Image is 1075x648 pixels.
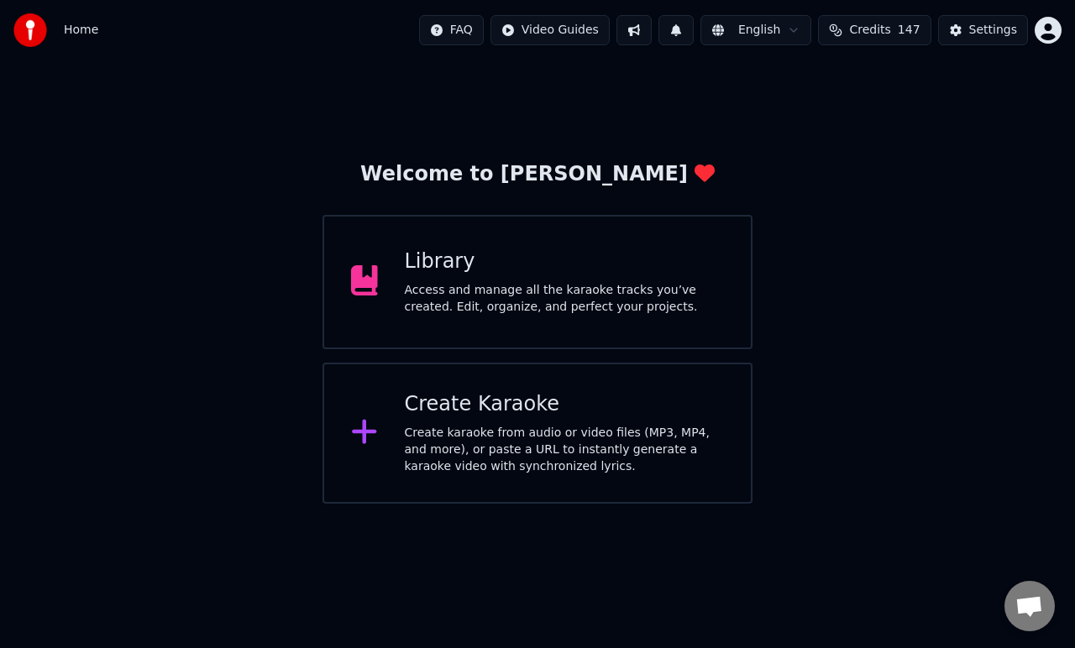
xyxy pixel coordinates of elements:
[64,22,98,39] span: Home
[13,13,47,47] img: youka
[405,425,725,475] div: Create karaoke from audio or video files (MP3, MP4, and more), or paste a URL to instantly genera...
[938,15,1028,45] button: Settings
[405,391,725,418] div: Create Karaoke
[898,22,920,39] span: 147
[360,161,715,188] div: Welcome to [PERSON_NAME]
[1004,581,1055,631] a: 채팅 열기
[419,15,484,45] button: FAQ
[405,282,725,316] div: Access and manage all the karaoke tracks you’ve created. Edit, organize, and perfect your projects.
[849,22,890,39] span: Credits
[405,248,725,275] div: Library
[64,22,98,39] nav: breadcrumb
[969,22,1017,39] div: Settings
[818,15,931,45] button: Credits147
[490,15,610,45] button: Video Guides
